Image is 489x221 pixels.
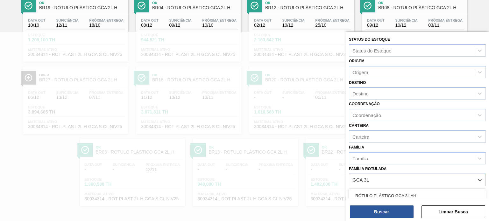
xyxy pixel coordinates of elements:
span: 12/11 [56,23,78,28]
label: Carteira [349,123,369,128]
span: 09/12 [367,23,385,28]
label: Material ativo [349,188,381,193]
span: Próxima Entrega [428,18,463,22]
span: Próxima Entrega [202,18,237,22]
label: Origem [349,59,365,63]
span: BR08 - RÓTULO PLÁSTICO GCA 2L H [378,5,464,10]
span: 02/12 [254,23,272,28]
span: 25/10 [315,23,350,28]
span: Ok [378,1,464,5]
label: Destino [349,80,366,85]
span: Próxima Entrega [89,18,124,22]
span: Data out [254,18,272,22]
div: Status do Estoque [352,48,392,53]
span: 08/12 [141,23,159,28]
span: 10/12 [395,23,417,28]
span: 10/12 [282,23,304,28]
span: Data out [28,18,46,22]
span: Ok [39,1,125,5]
span: 03/11 [428,23,463,28]
span: BR04 - RÓTULO PLÁSTICO GCA 2L H [152,5,238,10]
img: Ícone [364,2,372,10]
div: Carteira [352,134,369,139]
span: Ok [152,1,238,5]
img: Ícone [138,2,145,10]
div: RÓTULO PLÁSTICO GCA 3L AH [349,190,486,202]
div: Família [352,155,368,161]
label: Coordenação [349,102,380,106]
span: 09/12 [169,23,191,28]
span: 10/10 [28,23,46,28]
span: Suficiência [282,18,304,22]
span: 18/10 [89,23,124,28]
div: Destino [352,91,369,96]
span: Data out [141,18,159,22]
span: Ok [265,1,351,5]
div: Origem [352,69,368,75]
img: Ícone [251,2,259,10]
span: BR19 - RÓTULO PLÁSTICO GCA 2L H [39,5,125,10]
label: Família [349,145,364,149]
span: Suficiência [169,18,191,22]
span: 10/10 [202,23,237,28]
img: Ícone [25,2,32,10]
span: Suficiência [395,18,417,22]
label: Família Rotulada [349,167,386,171]
span: Suficiência [56,18,78,22]
div: Coordenação [352,113,381,118]
label: Status do Estoque [349,37,390,42]
span: BR12 - RÓTULO PLÁSTICO GCA 2L H [265,5,351,10]
span: Próxima Entrega [315,18,350,22]
span: Data out [367,18,385,22]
